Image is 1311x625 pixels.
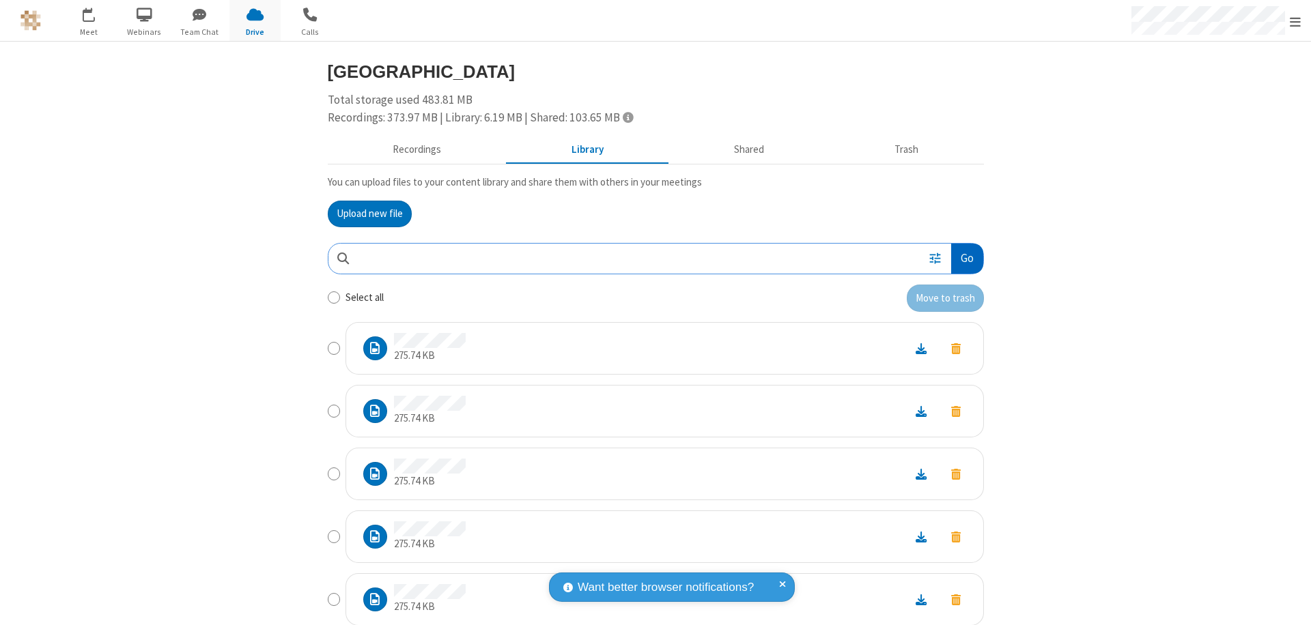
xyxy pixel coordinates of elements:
[229,26,281,38] span: Drive
[903,466,939,482] a: Download file
[578,579,754,596] span: Want better browser notifications?
[903,403,939,419] a: Download file
[939,339,973,358] button: Move to trash
[394,474,466,489] p: 275.74 KB
[328,175,984,190] p: You can upload files to your content library and share them with others in your meetings
[394,348,466,364] p: 275.74 KB
[328,201,412,228] button: Upload new file
[92,8,101,18] div: 1
[623,111,633,123] span: Totals displayed include files that have been moved to the trash.
[939,402,973,420] button: Move to trash
[903,592,939,607] a: Download file
[328,91,984,126] div: Total storage used 483.81 MB
[903,340,939,356] a: Download file
[64,26,115,38] span: Meet
[907,285,984,312] button: Move to trash
[394,411,466,426] p: 275.74 KB
[346,290,384,306] label: Select all
[951,244,983,274] button: Go
[174,26,225,38] span: Team Chat
[394,536,466,552] p: 275.74 KB
[394,599,466,615] p: 275.74 KB
[328,62,984,81] h3: [GEOGRAPHIC_DATA]
[285,26,336,38] span: Calls
[20,10,41,31] img: QA Selenium DO NOT DELETE OR CHANGE
[669,137,830,163] button: Shared during meetings
[903,529,939,544] a: Download file
[830,137,984,163] button: Trash
[939,527,973,546] button: Move to trash
[328,109,984,127] div: Recordings: 373.97 MB | Library: 6.19 MB | Shared: 103.65 MB
[119,26,170,38] span: Webinars
[939,590,973,609] button: Move to trash
[507,137,669,163] button: Content library
[328,137,507,163] button: Recorded meetings
[939,465,973,483] button: Move to trash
